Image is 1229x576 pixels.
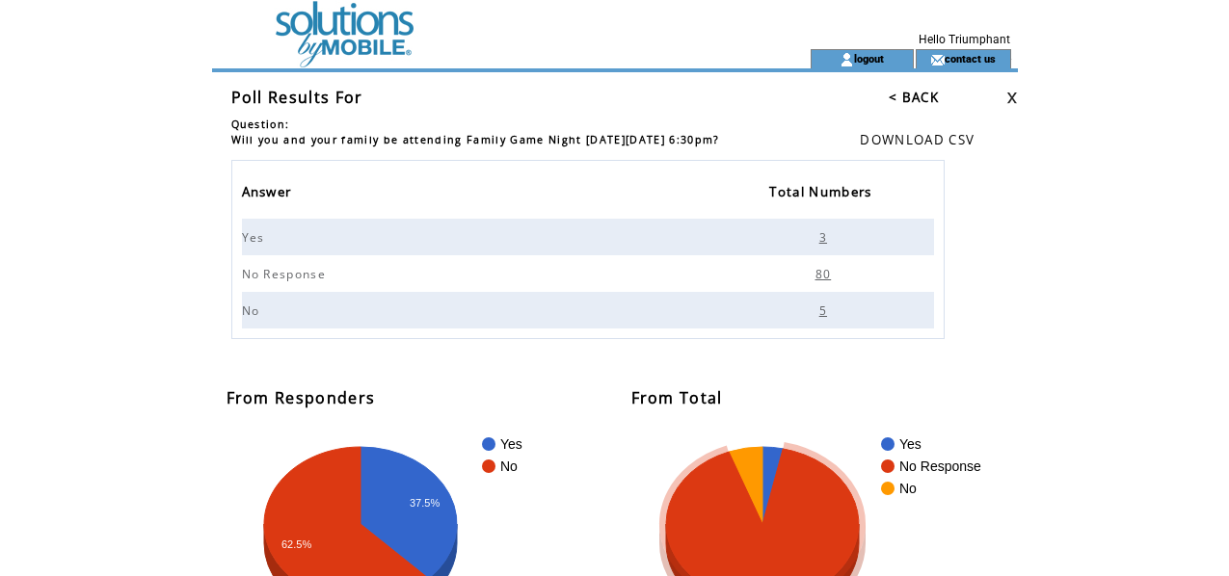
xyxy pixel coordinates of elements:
[930,52,945,67] img: contact_us_icon.gif
[231,118,290,131] span: Question:
[500,458,518,474] text: No
[899,436,922,452] text: Yes
[860,131,975,148] a: DOWNLOAD CSV
[242,178,302,210] a: Answer
[409,497,439,509] text: 37.5%
[631,387,723,408] span: From Total
[899,458,981,474] text: No Response
[231,87,363,108] span: Poll Results For
[242,178,297,210] span: Answer
[817,229,834,243] a: 3
[281,538,311,550] text: 62.5%
[242,229,270,246] span: Yes
[945,52,996,65] a: contact us
[227,387,376,408] span: From Responders
[899,481,917,496] text: No
[242,266,332,282] span: No Response
[500,436,522,452] text: Yes
[854,52,884,65] a: logout
[769,178,876,210] span: Total Numbers
[815,266,837,282] span: 80
[769,178,881,210] a: Total Numbers
[817,302,834,316] a: 5
[889,89,939,106] a: < BACK
[840,52,854,67] img: account_icon.gif
[819,302,832,319] span: 5
[919,33,1010,46] span: Hello Triumphant
[231,133,720,146] span: Will you and your family be attending Family Game Night [DATE][DATE] 6:30pm?
[242,302,265,319] span: No
[814,266,839,279] a: 80
[819,229,832,246] span: 3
